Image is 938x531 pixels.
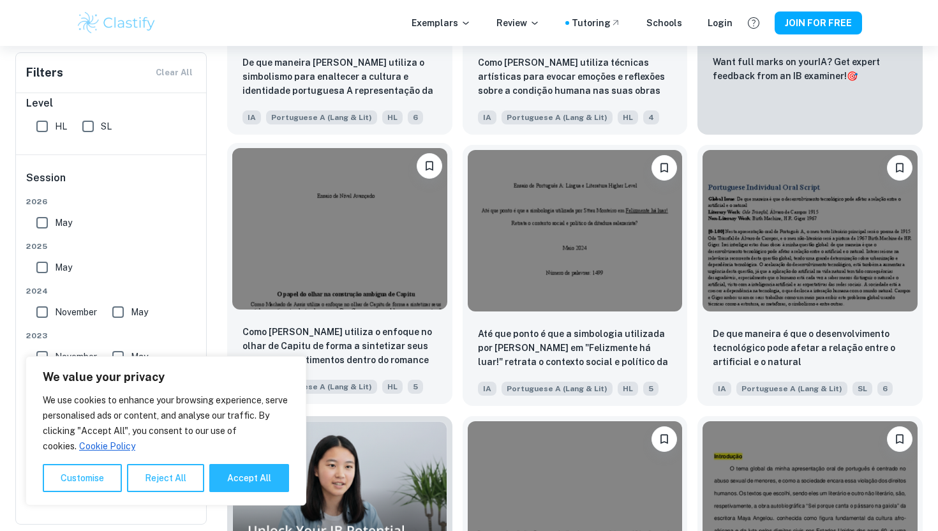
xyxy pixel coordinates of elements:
[417,153,442,179] button: Please log in to bookmark exemplars
[55,305,97,319] span: November
[26,196,197,207] span: 2026
[708,16,733,30] a: Login
[408,110,423,124] span: 6
[408,380,423,394] span: 5
[76,10,157,36] img: Clastify logo
[651,426,677,452] button: Please log in to bookmark exemplars
[382,110,403,124] span: HL
[55,216,72,230] span: May
[463,145,688,405] a: Please log in to bookmark exemplarsAté que ponto é que a simbologia utilizada por Sttau Monteiro ...
[618,110,638,124] span: HL
[242,110,261,124] span: IA
[618,382,638,396] span: HL
[26,64,63,82] h6: Filters
[502,382,613,396] span: Portuguese A (Lang & Lit)
[55,350,97,364] span: November
[703,150,918,311] img: Portuguese A (Lang & Lit) IA example thumbnail: De que maneira é que o desenvolvimento t
[887,155,912,181] button: Please log in to bookmark exemplars
[242,56,437,99] p: De que maneira Fernando pessoa utiliza o simbolismo para enaltecer a cultura e identidade portugu...
[101,119,112,133] span: SL
[743,12,764,34] button: Help and Feedback
[496,16,540,30] p: Review
[478,110,496,124] span: IA
[502,110,613,124] span: Portuguese A (Lang & Lit)
[478,382,496,396] span: IA
[266,110,377,124] span: Portuguese A (Lang & Lit)
[209,464,289,492] button: Accept All
[266,380,377,394] span: Portuguese A (Lang & Lit)
[775,11,862,34] button: JOIN FOR FREE
[478,56,673,99] p: Como Michelangelo utiliza técnicas artísticas para evocar emoções e reflexões sobre a condição hu...
[131,305,148,319] span: May
[643,382,659,396] span: 5
[26,356,306,505] div: We value your privacy
[227,145,452,405] a: Please log in to bookmark exemplarsComo Machado de Assis utiliza o enfoque no olhar de Capitu de ...
[713,55,907,83] p: Want full marks on your IA ? Get expert feedback from an IB examiner!
[572,16,621,30] a: Tutoring
[887,426,912,452] button: Please log in to bookmark exemplars
[78,440,136,452] a: Cookie Policy
[26,170,197,196] h6: Session
[478,327,673,370] p: Até que ponto é que a simbologia utilizada por Sttau Monteiro em "Felizmente há luar!" retrata o ...
[242,325,437,368] p: Como Machado de Assis utiliza o enfoque no olhar de Capitu de forma a sintetizar seus sentidos e ...
[55,119,67,133] span: HL
[26,96,197,111] h6: Level
[43,370,289,385] p: We value your privacy
[697,145,923,405] a: Please log in to bookmark exemplarsDe que maneira é que o desenvolvimento tecnológico pode afetar...
[43,464,122,492] button: Customise
[713,382,731,396] span: IA
[651,155,677,181] button: Please log in to bookmark exemplars
[26,285,197,297] span: 2024
[55,260,72,274] span: May
[26,241,197,252] span: 2025
[713,327,907,369] p: De que maneira é que o desenvolvimento tecnológico pode afetar a relação entre o artificial e o n...
[26,330,197,341] span: 2023
[232,148,447,309] img: Portuguese A (Lang & Lit) IA example thumbnail: Como Machado de Assis utiliza o enfoque
[127,464,204,492] button: Reject All
[382,380,403,394] span: HL
[412,16,471,30] p: Exemplars
[43,393,289,454] p: We use cookies to enhance your browsing experience, serve personalised ads or content, and analys...
[877,382,893,396] span: 6
[852,382,872,396] span: SL
[646,16,682,30] a: Schools
[847,71,858,81] span: 🎯
[643,110,659,124] span: 4
[131,350,148,364] span: May
[736,382,847,396] span: Portuguese A (Lang & Lit)
[468,150,683,311] img: Portuguese A (Lang & Lit) IA example thumbnail: Até que ponto é que a simbologia utiliza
